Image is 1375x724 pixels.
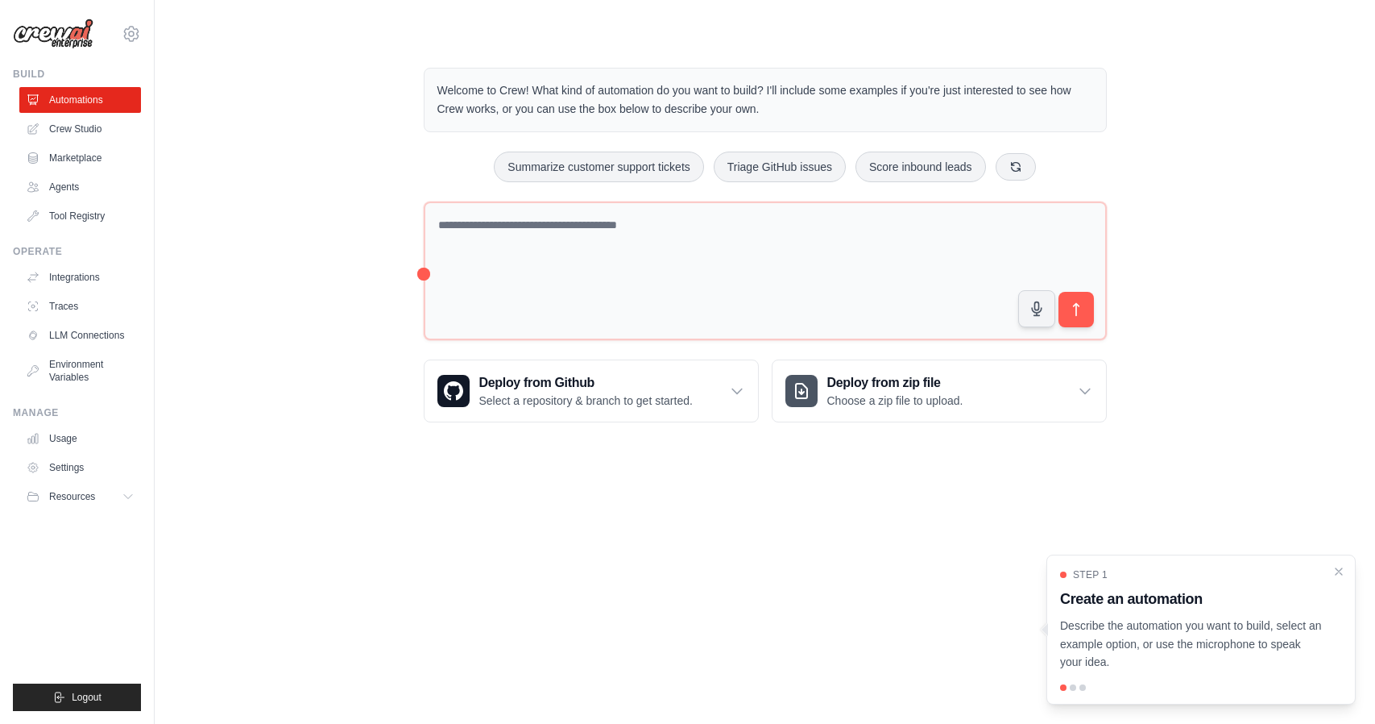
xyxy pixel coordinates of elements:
[437,81,1093,119] p: Welcome to Crew! What kind of automation do you want to build? I'll include some examples if you'...
[479,393,693,409] p: Select a repository & branch to get started.
[19,203,141,229] a: Tool Registry
[19,116,141,142] a: Crew Studio
[19,426,141,451] a: Usage
[13,19,93,49] img: Logo
[714,152,846,182] button: Triage GitHub issues
[855,152,986,182] button: Score inbound leads
[1060,588,1323,610] h3: Create an automation
[13,245,141,258] div: Operate
[494,152,703,182] button: Summarize customer support tickets
[827,393,963,409] p: Choose a zip file to upload.
[13,684,141,711] button: Logout
[49,490,95,503] span: Resources
[19,174,141,200] a: Agents
[19,293,141,319] a: Traces
[19,484,141,510] button: Resources
[19,352,141,390] a: Environment Variables
[13,68,141,81] div: Build
[1073,568,1108,581] span: Step 1
[19,87,141,113] a: Automations
[13,406,141,419] div: Manage
[19,322,141,348] a: LLM Connections
[19,455,141,481] a: Settings
[19,264,141,290] a: Integrations
[72,691,101,704] span: Logout
[19,145,141,171] a: Marketplace
[1060,617,1323,672] p: Describe the automation you want to build, select an example option, or use the microphone to spe...
[827,373,963,393] h3: Deploy from zip file
[479,373,693,393] h3: Deploy from Github
[1332,565,1345,578] button: Close walkthrough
